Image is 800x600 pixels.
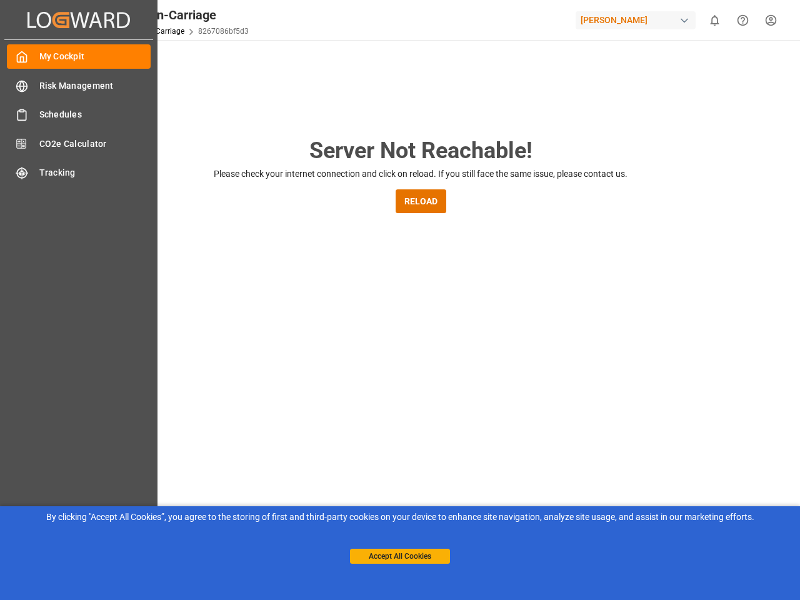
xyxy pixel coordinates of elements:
span: Schedules [39,108,151,121]
div: [PERSON_NAME] [576,11,696,29]
button: RELOAD [396,189,446,213]
span: Tracking [39,166,151,179]
button: [PERSON_NAME] [576,8,701,32]
div: By clicking "Accept All Cookies”, you agree to the storing of first and third-party cookies on yo... [9,511,791,524]
a: Risk Management [7,73,151,97]
h2: Server Not Reachable! [309,134,532,167]
span: CO2e Calculator [39,137,151,151]
span: Risk Management [39,79,151,92]
p: Please check your internet connection and click on reload. If you still face the same issue, plea... [214,167,627,181]
a: Tracking [7,161,151,185]
span: My Cockpit [39,50,151,63]
a: Schedules [7,102,151,127]
a: CO2e Calculator [7,131,151,156]
a: My Cockpit [7,44,151,69]
button: Accept All Cookies [350,549,450,564]
button: Help Center [729,6,757,34]
button: show 0 new notifications [701,6,729,34]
